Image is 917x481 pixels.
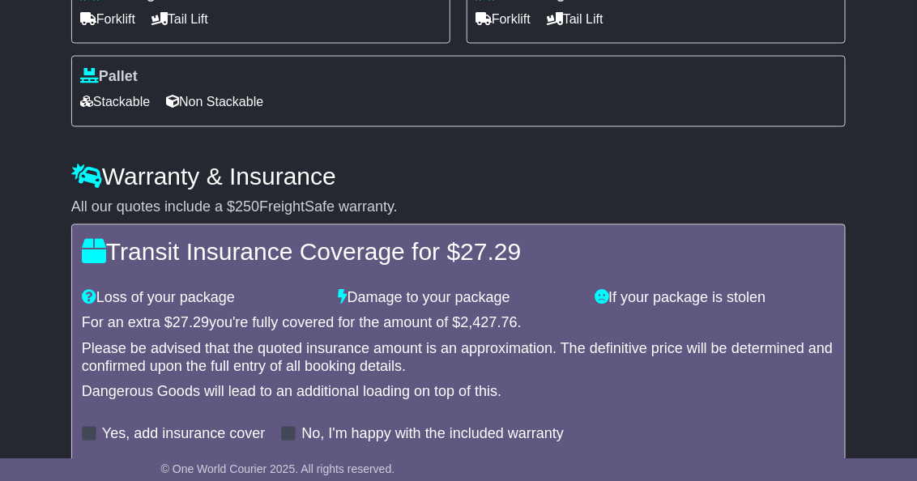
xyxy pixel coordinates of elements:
[301,426,564,444] label: No, I'm happy with the included warranty
[460,239,521,266] span: 27.29
[461,315,518,331] span: 2,427.76
[80,90,150,115] span: Stackable
[71,164,846,190] h4: Warranty & Insurance
[331,290,587,308] div: Damage to your package
[82,239,835,266] h4: Transit Insurance Coverage for $
[80,6,135,32] span: Forklift
[173,315,209,331] span: 27.29
[586,290,843,308] div: If your package is stolen
[82,384,835,402] div: Dangerous Goods will lead to an additional loading on top of this.
[235,199,259,215] span: 250
[476,6,531,32] span: Forklift
[161,462,395,475] span: © One World Courier 2025. All rights reserved.
[151,6,208,32] span: Tail Lift
[547,6,604,32] span: Tail Lift
[74,290,331,308] div: Loss of your package
[102,426,265,444] label: Yes, add insurance cover
[166,90,263,115] span: Non Stackable
[71,199,846,217] div: All our quotes include a $ FreightSafe warranty.
[80,68,138,86] label: Pallet
[82,315,835,333] div: For an extra $ you're fully covered for the amount of $ .
[82,341,835,376] div: Please be advised that the quoted insurance amount is an approximation. The definitive price will...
